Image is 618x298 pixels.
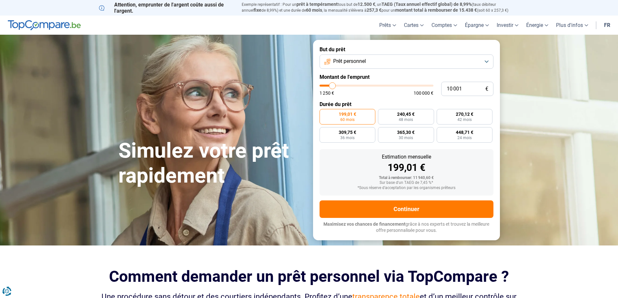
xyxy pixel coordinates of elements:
[428,16,461,35] a: Comptes
[414,91,433,95] span: 100 000 €
[485,86,488,92] span: €
[320,74,493,80] label: Montant de l'emprunt
[461,16,493,35] a: Épargne
[8,20,81,30] img: TopCompare
[340,118,355,122] span: 60 mois
[375,16,400,35] a: Prêts
[399,118,413,122] span: 48 mois
[399,136,413,140] span: 30 mois
[99,2,234,14] p: Attention, emprunter de l'argent coûte aussi de l'argent.
[325,154,488,160] div: Estimation mensuelle
[320,200,493,218] button: Continuer
[397,130,415,135] span: 365,30 €
[456,112,473,116] span: 270,12 €
[254,7,261,13] span: fixe
[357,2,375,7] span: 12.500 €
[325,181,488,185] div: Sur base d'un TAEG de 7,45 %*
[306,7,322,13] span: 60 mois
[522,16,552,35] a: Énergie
[552,16,592,35] a: Plus d'infos
[340,136,355,140] span: 36 mois
[297,2,338,7] span: prêt à tempérament
[600,16,614,35] a: fr
[382,2,472,7] span: TAEG (Taux annuel effectif global) de 8,99%
[457,118,472,122] span: 42 mois
[333,58,366,65] span: Prêt personnel
[457,136,472,140] span: 24 mois
[320,54,493,69] button: Prêt personnel
[397,112,415,116] span: 240,45 €
[493,16,522,35] a: Investir
[339,112,356,116] span: 199,01 €
[99,268,519,285] h2: Comment demander un prêt personnel via TopCompare ?
[320,46,493,53] label: But du prêt
[325,163,488,173] div: 199,01 €
[323,221,406,227] span: Maximisez vos chances de financement
[320,91,334,95] span: 1 250 €
[320,101,493,107] label: Durée du prêt
[325,186,488,190] div: *Sous réserve d'acceptation par les organismes prêteurs
[395,7,477,13] span: montant total à rembourser de 15.438 €
[456,130,473,135] span: 448,71 €
[339,130,356,135] span: 309,75 €
[242,2,519,13] p: Exemple représentatif : Pour un tous but de , un (taux débiteur annuel de 8,99%) et une durée de ...
[118,138,305,188] h1: Simulez votre prêt rapidement
[367,7,382,13] span: 257,3 €
[320,221,493,234] p: grâce à nos experts et trouvez la meilleure offre personnalisée pour vous.
[325,176,488,180] div: Total à rembourser: 11 940,60 €
[400,16,428,35] a: Cartes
